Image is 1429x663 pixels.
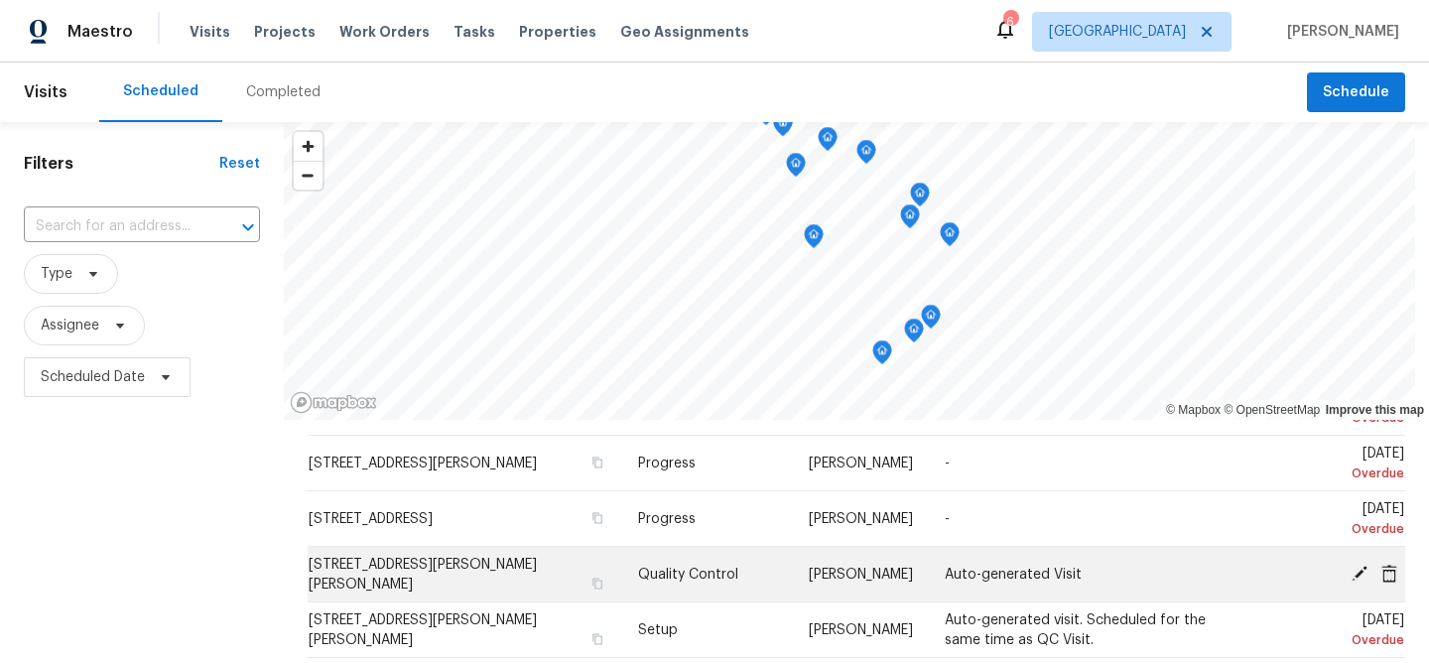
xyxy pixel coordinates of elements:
[1274,519,1404,539] div: Overdue
[945,568,1082,582] span: Auto-generated Visit
[190,22,230,42] span: Visits
[309,558,537,592] span: [STREET_ADDRESS][PERSON_NAME][PERSON_NAME]
[294,161,323,190] button: Zoom out
[123,81,198,101] div: Scheduled
[638,457,696,470] span: Progress
[309,512,433,526] span: [STREET_ADDRESS]
[809,568,913,582] span: [PERSON_NAME]
[638,623,678,637] span: Setup
[519,22,596,42] span: Properties
[872,340,892,371] div: Map marker
[309,457,537,470] span: [STREET_ADDRESS][PERSON_NAME]
[1049,22,1186,42] span: [GEOGRAPHIC_DATA]
[1274,447,1404,483] span: [DATE]
[945,512,950,526] span: -
[786,153,806,184] div: Map marker
[1274,391,1404,428] span: [DATE]
[1224,403,1320,417] a: OpenStreetMap
[804,224,824,255] div: Map marker
[1326,403,1424,417] a: Improve this map
[41,367,145,387] span: Scheduled Date
[638,512,696,526] span: Progress
[294,132,323,161] button: Zoom in
[809,623,913,637] span: [PERSON_NAME]
[219,154,260,174] div: Reset
[1274,630,1404,650] div: Overdue
[940,222,960,253] div: Map marker
[1003,12,1017,32] div: 6
[945,457,950,470] span: -
[24,154,219,174] h1: Filters
[24,211,204,242] input: Search for an address...
[339,22,430,42] span: Work Orders
[1166,403,1221,417] a: Mapbox
[910,183,930,213] div: Map marker
[1274,613,1404,650] span: [DATE]
[294,162,323,190] span: Zoom out
[620,22,749,42] span: Geo Assignments
[1274,408,1404,428] div: Overdue
[254,22,316,42] span: Projects
[588,575,606,593] button: Copy Address
[921,305,941,335] div: Map marker
[809,512,913,526] span: [PERSON_NAME]
[284,122,1415,420] canvas: Map
[818,127,838,158] div: Map marker
[1374,564,1404,582] span: Cancel
[809,457,913,470] span: [PERSON_NAME]
[773,112,793,143] div: Map marker
[638,568,738,582] span: Quality Control
[454,25,495,39] span: Tasks
[1274,464,1404,483] div: Overdue
[1323,80,1389,105] span: Schedule
[41,264,72,284] span: Type
[67,22,133,42] span: Maestro
[588,630,606,648] button: Copy Address
[900,204,920,235] div: Map marker
[588,454,606,471] button: Copy Address
[1345,564,1374,582] span: Edit
[1279,22,1399,42] span: [PERSON_NAME]
[588,509,606,527] button: Copy Address
[856,140,876,171] div: Map marker
[1307,72,1405,113] button: Schedule
[41,316,99,335] span: Assignee
[309,613,537,647] span: [STREET_ADDRESS][PERSON_NAME][PERSON_NAME]
[246,82,321,102] div: Completed
[234,213,262,241] button: Open
[1274,502,1404,539] span: [DATE]
[290,391,377,414] a: Mapbox homepage
[904,319,924,349] div: Map marker
[24,70,67,114] span: Visits
[945,613,1206,647] span: Auto-generated visit. Scheduled for the same time as QC Visit.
